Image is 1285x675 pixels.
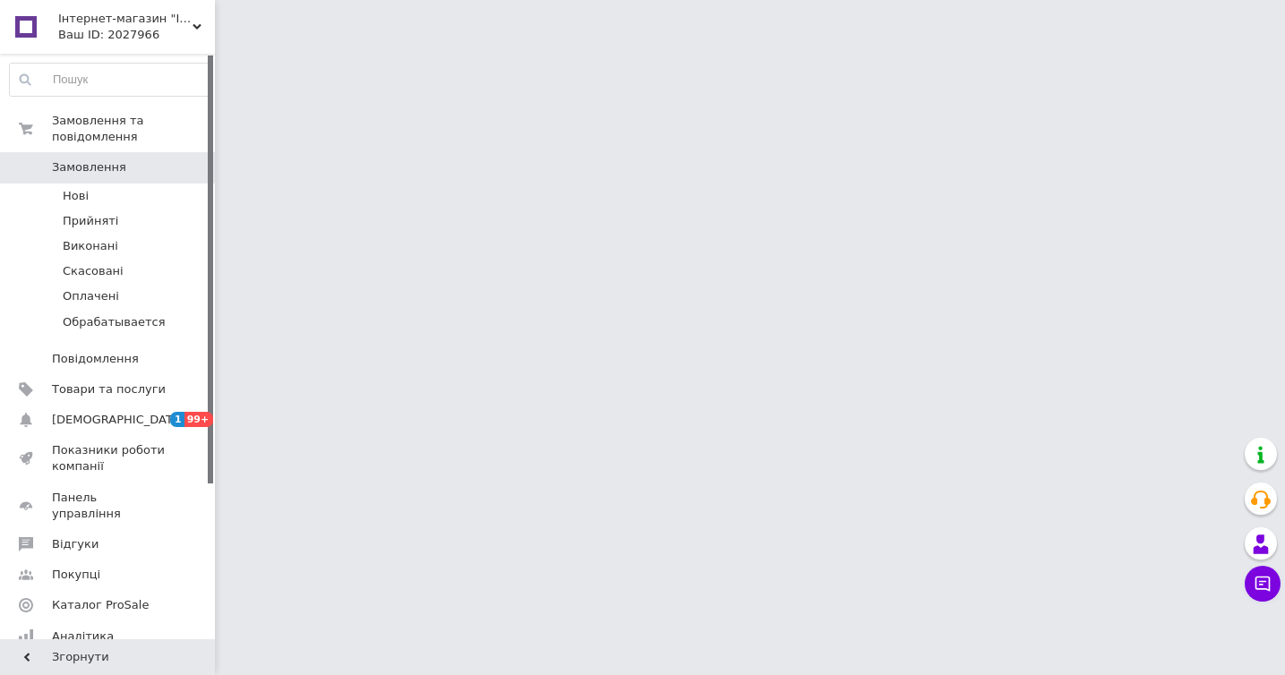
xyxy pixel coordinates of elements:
[184,412,214,427] span: 99+
[52,159,126,175] span: Замовлення
[52,536,99,552] span: Відгуки
[63,263,124,279] span: Скасовані
[1245,566,1281,602] button: Чат з покупцем
[52,412,184,428] span: [DEMOGRAPHIC_DATA]
[170,412,184,427] span: 1
[63,238,118,254] span: Виконані
[10,64,210,96] input: Пошук
[52,628,114,645] span: Аналітика
[52,597,149,613] span: Каталог ProSale
[63,314,165,330] span: Обрабатывается
[63,213,118,229] span: Прийняті
[52,567,100,583] span: Покупці
[52,351,139,367] span: Повідомлення
[52,381,166,397] span: Товари та послуги
[63,188,89,204] span: Нові
[58,11,193,27] span: Інтернет-магазин "Іграшка" - товари для дітей
[58,27,215,43] div: Ваш ID: 2027966
[52,442,166,474] span: Показники роботи компанії
[63,288,119,304] span: Оплачені
[52,490,166,522] span: Панель управління
[52,113,215,145] span: Замовлення та повідомлення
